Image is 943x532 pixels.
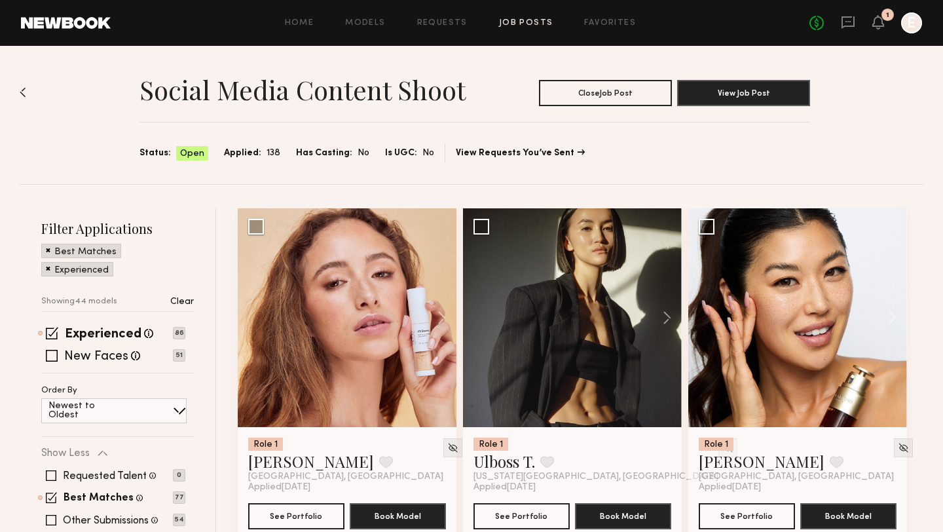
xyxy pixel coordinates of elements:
div: 1 [886,12,889,19]
p: 86 [173,327,185,339]
span: Open [180,147,204,161]
button: CloseJob Post [539,80,672,106]
div: Role 1 [473,438,508,451]
label: Other Submissions [63,516,149,526]
label: New Faces [64,351,128,364]
a: View Requests You’ve Sent [456,149,585,158]
img: Unhide Model [447,442,458,453]
button: View Job Post [677,80,810,106]
p: Clear [170,297,194,307]
p: 77 [173,491,185,504]
a: Book Model [800,510,897,521]
p: Best Matches [54,248,117,257]
span: Has Casting: [296,146,352,161]
a: E [901,12,922,33]
label: Requested Talent [63,471,147,482]
h2: Filter Applications [41,219,194,237]
p: Show Less [41,448,90,459]
div: Applied [DATE] [699,482,897,493]
a: [PERSON_NAME] [699,451,824,472]
button: See Portfolio [248,503,344,529]
p: Showing 44 models [41,297,117,306]
a: Requests [417,19,468,28]
button: See Portfolio [699,503,795,529]
a: Favorites [584,19,636,28]
button: Book Model [350,503,446,529]
img: Back to previous page [20,87,26,98]
span: [GEOGRAPHIC_DATA], [GEOGRAPHIC_DATA] [248,472,443,482]
a: Book Model [350,510,446,521]
a: Models [345,19,385,28]
span: [GEOGRAPHIC_DATA], [GEOGRAPHIC_DATA] [699,472,894,482]
p: Newest to Oldest [48,402,126,420]
button: Book Model [575,503,671,529]
a: Ulboss T. [473,451,535,472]
p: 54 [173,514,185,526]
h1: Social Media Content Shoot [139,73,466,106]
a: Home [285,19,314,28]
label: Experienced [65,328,141,341]
p: Experienced [54,266,109,275]
div: Applied [DATE] [248,482,446,493]
span: No [358,146,369,161]
p: 0 [173,469,185,482]
p: 51 [173,349,185,362]
img: Unhide Model [898,442,909,453]
span: Status: [139,146,171,161]
a: Book Model [575,510,671,521]
button: Book Model [800,503,897,529]
a: [PERSON_NAME] [248,451,374,472]
span: [US_STATE][GEOGRAPHIC_DATA], [GEOGRAPHIC_DATA] [473,472,718,482]
button: See Portfolio [473,503,570,529]
span: 138 [267,146,280,161]
div: Role 1 [699,438,733,451]
label: Best Matches [64,493,134,504]
p: Order By [41,387,77,395]
div: Role 1 [248,438,283,451]
span: Applied: [224,146,261,161]
div: Applied [DATE] [473,482,671,493]
a: Job Posts [499,19,553,28]
span: Is UGC: [385,146,417,161]
span: No [422,146,434,161]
